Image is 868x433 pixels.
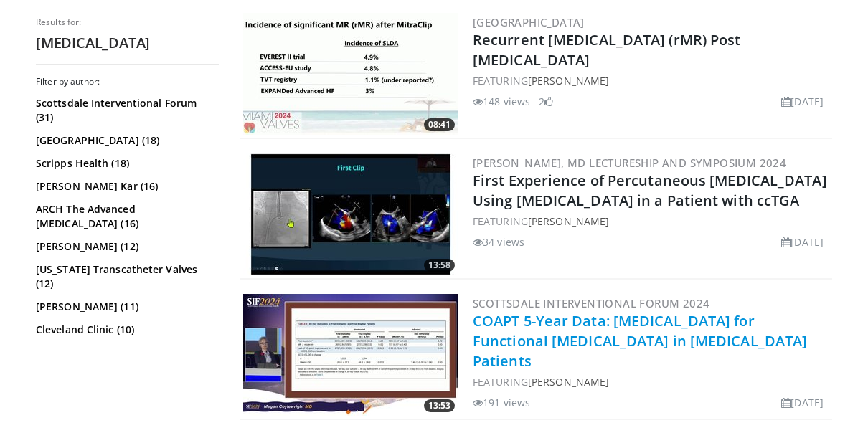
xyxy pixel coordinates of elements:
h2: [MEDICAL_DATA] [36,34,219,52]
a: [PERSON_NAME] [528,375,609,389]
a: [US_STATE] Transcatheter Valves (12) [36,262,215,291]
span: 08:41 [424,118,455,131]
a: Scottsdale Interventional Forum (31) [36,96,215,125]
li: 191 views [473,395,530,410]
img: 6d2c2793-7d76-413c-b619-24e2bc1cd85d.300x170_q85_crop-smart_upscale.jpg [243,13,458,135]
a: [PERSON_NAME], MD Lectureship and Symposium 2024 [473,156,786,170]
a: ARCH The Advanced [MEDICAL_DATA] (16) [36,202,215,231]
span: 13:58 [424,259,455,272]
li: 2 [539,94,553,109]
p: Results for: [36,16,219,28]
a: First Experience of Percutaneous [MEDICAL_DATA] Using [MEDICAL_DATA] in a Patient with ccTGA [473,171,827,210]
img: 54962468-d7d6-4fbc-97b3-ef276b6a83e5.300x170_q85_crop-smart_upscale.jpg [243,294,458,416]
li: [DATE] [781,234,824,249]
a: Scripps Health (18) [36,156,215,171]
div: FEATURING [473,374,829,389]
a: Recurrent [MEDICAL_DATA] (rMR) Post [MEDICAL_DATA] [473,30,741,70]
a: Cleveland Clinic (10) [36,323,215,337]
a: 13:58 [243,153,458,275]
a: [PERSON_NAME] Kar (16) [36,179,215,194]
a: COAPT 5-Year Data: [MEDICAL_DATA] for Functional [MEDICAL_DATA] in [MEDICAL_DATA] Patients [473,311,807,371]
a: [PERSON_NAME] (12) [36,239,215,254]
li: 148 views [473,94,530,109]
img: a0a6c798-c878-4658-801c-07c0b94db28e.300x170_q85_crop-smart_upscale.jpg [243,153,458,275]
li: [DATE] [781,395,824,410]
div: FEATURING [473,214,829,229]
div: FEATURING [473,73,829,88]
li: [DATE] [781,94,824,109]
a: [PERSON_NAME] (11) [36,300,215,314]
a: [GEOGRAPHIC_DATA] [473,15,585,29]
span: 13:53 [424,399,455,412]
h3: Filter by author: [36,76,219,87]
a: [PERSON_NAME] [528,214,609,228]
a: [GEOGRAPHIC_DATA] (18) [36,133,215,148]
a: 13:53 [243,294,458,416]
a: [PERSON_NAME] [528,74,609,87]
a: Scottsdale Interventional Forum 2024 [473,296,709,310]
li: 34 views [473,234,524,249]
a: 08:41 [243,13,458,135]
